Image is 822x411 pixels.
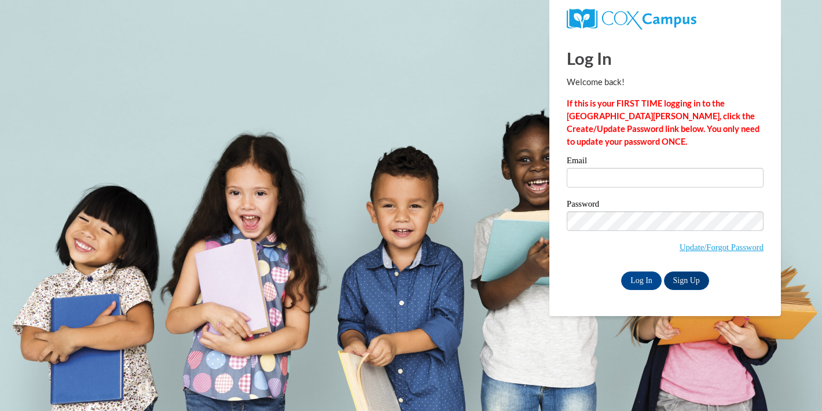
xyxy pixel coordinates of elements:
img: COX Campus [567,9,696,30]
input: Log In [621,271,662,290]
a: Update/Forgot Password [680,243,764,252]
label: Password [567,200,764,211]
strong: If this is your FIRST TIME logging in to the [GEOGRAPHIC_DATA][PERSON_NAME], click the Create/Upd... [567,98,759,146]
a: Sign Up [664,271,709,290]
label: Email [567,156,764,168]
h1: Log In [567,46,764,70]
a: COX Campus [567,9,764,30]
p: Welcome back! [567,76,764,89]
